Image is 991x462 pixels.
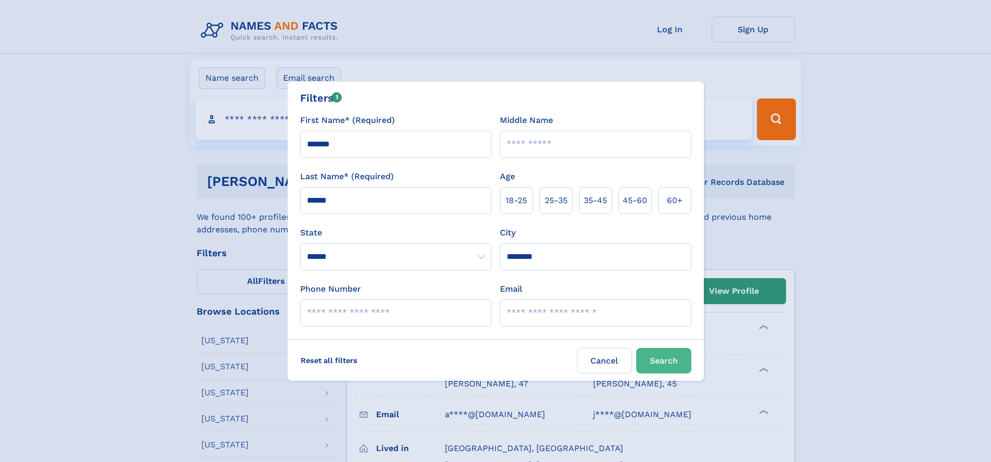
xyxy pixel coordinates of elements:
[636,348,691,373] button: Search
[545,194,568,207] span: 25‑35
[300,283,361,295] label: Phone Number
[300,170,394,183] label: Last Name* (Required)
[667,194,683,207] span: 60+
[506,194,527,207] span: 18‑25
[500,227,516,239] label: City
[294,348,364,373] label: Reset all filters
[500,170,515,183] label: Age
[300,114,395,127] label: First Name* (Required)
[577,348,632,373] label: Cancel
[300,227,492,239] label: State
[300,90,342,106] div: Filters
[500,283,522,295] label: Email
[623,194,647,207] span: 45‑60
[500,114,553,127] label: Middle Name
[584,194,607,207] span: 35‑45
